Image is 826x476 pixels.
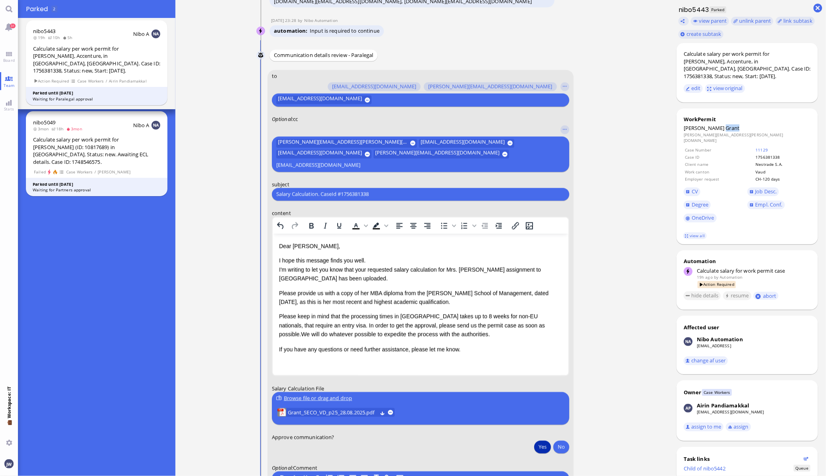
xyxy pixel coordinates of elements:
[508,220,522,231] button: Insert/edit link
[33,78,69,85] span: Action Required
[678,17,689,26] button: Copy ticket nibo5443 link to clipboard
[388,409,393,415] button: remove
[328,82,421,91] button: [EMAIL_ADDRESS][DOMAIN_NAME]
[304,18,338,23] span: automation@nibo.ai
[48,35,63,40] span: 10h
[794,465,810,472] span: Status
[318,220,332,231] button: Italic
[33,126,51,132] span: 3mon
[406,220,420,231] button: Align center
[1,57,17,63] span: Board
[277,138,407,147] span: [PERSON_NAME][EMAIL_ADDRESS][PERSON_NAME][DOMAIN_NAME]
[33,90,161,96] div: Parked until [DATE]
[684,84,703,93] button: edit
[684,124,725,132] span: [PERSON_NAME]
[683,232,706,239] a: view all
[697,402,749,409] div: Airin Pandiamakkal
[684,201,711,209] a: Degree
[392,220,406,231] button: Align left
[684,455,801,462] div: Task links
[457,220,477,231] div: Numbered list
[684,337,692,346] img: Nibo Automation
[4,459,13,468] img: You
[684,258,811,265] div: Automation
[33,187,161,193] div: Waiting for Partners approval
[277,408,286,417] img: Grant_SECO_VD_p25_28.08.2025.pdf
[310,27,380,34] span: Input is required to continue
[272,209,291,216] span: content
[776,17,815,26] task-group-action-menu: link subtask
[272,72,277,79] span: to
[428,83,552,90] span: [PERSON_NAME][EMAIL_ADDRESS][DOMAIN_NAME]
[421,138,505,147] span: [EMAIL_ADDRESS][DOMAIN_NAME]
[277,149,362,158] span: [EMAIL_ADDRESS][DOMAIN_NAME]
[298,18,304,23] span: by
[755,161,810,167] td: Nestrade S.A.
[374,149,509,158] button: [PERSON_NAME][EMAIL_ADDRESS][DOMAIN_NAME]
[697,343,731,348] a: [EMAIL_ADDRESS]
[276,95,372,104] button: [EMAIL_ADDRESS][DOMAIN_NAME]
[53,6,55,12] span: 2
[677,5,709,14] h1: nibo5443
[684,50,811,80] div: Calculate salary per work permit for [PERSON_NAME], Accenture, in [GEOGRAPHIC_DATA], [GEOGRAPHIC_...
[272,433,334,440] span: Approve communication?
[492,220,505,231] button: Increase indent
[684,161,755,167] td: Client name
[6,419,12,437] span: 💼 Workspace: IT
[522,220,536,231] button: Insert/edit image
[684,423,724,431] button: assign to me
[26,4,51,14] span: Parked
[332,83,416,90] span: [EMAIL_ADDRESS][DOMAIN_NAME]
[684,324,720,331] div: Affected user
[723,291,751,300] button: resume
[277,408,394,417] lob-view: Grant_SECO_VD_p25_28.08.2025.pdf
[133,30,149,37] span: Nibo A
[705,84,745,93] button: view original
[756,147,768,153] a: 11129
[697,409,764,415] a: [EMAIL_ADDRESS][DOMAIN_NAME]
[269,49,378,61] div: Communication details review - Paralegal
[272,115,292,122] span: Optional
[747,201,785,209] a: Empl. Conf.
[271,18,298,23] span: [DATE] 23:28
[697,267,811,274] div: Calculate salary for work permit case
[77,78,104,85] span: Case Workers
[692,188,698,195] span: CV
[2,83,17,88] span: Team
[684,356,728,365] button: change af user
[257,27,265,35] img: Nibo Automation
[804,456,809,461] button: Show flow diagram
[420,220,434,231] button: Align right
[272,464,293,471] em: :
[553,440,569,453] button: No
[720,274,743,280] span: automation@bluelakelegal.com
[784,17,813,24] span: link subtask
[272,464,292,471] span: Optional
[726,423,751,431] button: assign
[63,35,75,40] span: 5h
[692,201,709,208] span: Degree
[419,138,514,147] button: [EMAIL_ADDRESS][DOMAIN_NAME]
[753,292,779,300] button: abort
[276,394,565,402] div: Browse file or drag and drop
[2,106,16,112] span: Stats
[755,201,783,208] span: Empl. Conf.
[151,121,160,130] img: NA
[287,220,301,231] button: Redo
[702,389,732,396] span: Case Workers
[697,274,713,280] span: 19h ago
[273,233,568,375] iframe: Rich Text Area
[726,124,740,132] span: Grant
[534,440,551,453] button: Yes
[380,409,385,415] button: Download Grant_SECO_VD_p25_28.08.2025.pdf
[277,95,362,104] span: [EMAIL_ADDRESS][DOMAIN_NAME]
[714,274,718,280] span: by
[33,119,55,126] a: nibo5049
[276,149,372,158] button: [EMAIL_ADDRESS][DOMAIN_NAME]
